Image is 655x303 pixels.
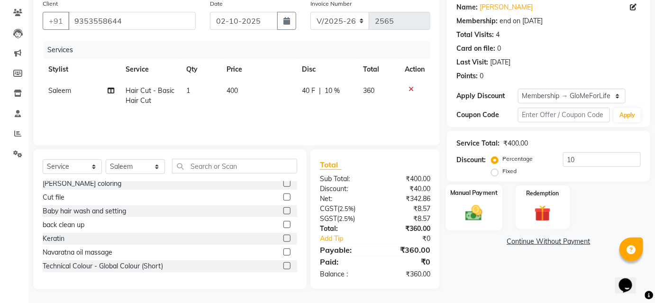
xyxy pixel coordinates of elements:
[43,59,120,80] th: Stylist
[456,155,486,165] div: Discount:
[313,234,385,244] a: Add Tip
[227,86,238,95] span: 400
[313,194,375,204] div: Net:
[68,12,196,30] input: Search by Name/Mobile/Email/Code
[456,30,494,40] div: Total Visits:
[44,41,437,59] div: Services
[375,244,437,256] div: ₹360.00
[313,256,375,267] div: Paid:
[480,2,533,12] a: [PERSON_NAME]
[375,224,437,234] div: ₹360.00
[319,86,321,96] span: |
[43,220,84,230] div: back clean up
[527,189,559,198] label: Redemption
[456,44,495,54] div: Card on file:
[120,59,181,80] th: Service
[503,138,528,148] div: ₹400.00
[456,71,478,81] div: Points:
[313,204,375,214] div: ( )
[375,184,437,194] div: ₹40.00
[518,108,610,122] input: Enter Offer / Coupon Code
[313,184,375,194] div: Discount:
[43,275,167,285] div: Technical Colour - Root Touch Up (Short)
[456,110,518,120] div: Coupon Code
[339,215,353,222] span: 2.5%
[456,57,488,67] div: Last Visit:
[363,86,374,95] span: 360
[496,30,500,40] div: 4
[497,44,501,54] div: 0
[43,248,112,257] div: Navaratna oil massage
[296,59,357,80] th: Disc
[339,205,354,212] span: 2.5%
[186,86,190,95] span: 1
[126,86,174,105] span: Hair Cut - Basic Hair Cut
[449,237,648,247] a: Continue Without Payment
[502,155,533,163] label: Percentage
[320,160,342,170] span: Total
[302,86,315,96] span: 40 F
[460,203,488,222] img: _cash.svg
[43,12,69,30] button: +91
[313,224,375,234] div: Total:
[320,214,337,223] span: SGST
[456,91,518,101] div: Apply Discount
[313,244,375,256] div: Payable:
[375,256,437,267] div: ₹0
[456,138,500,148] div: Service Total:
[399,59,430,80] th: Action
[43,261,163,271] div: Technical Colour - Global Colour (Short)
[375,204,437,214] div: ₹8.57
[357,59,399,80] th: Total
[375,194,437,204] div: ₹342.86
[325,86,340,96] span: 10 %
[48,86,71,95] span: Saleem
[43,206,126,216] div: Baby hair wash and setting
[375,214,437,224] div: ₹8.57
[375,174,437,184] div: ₹400.00
[480,71,483,81] div: 0
[43,193,64,202] div: Cut file
[320,204,337,213] span: CGST
[375,269,437,279] div: ₹360.00
[172,159,297,174] input: Search or Scan
[502,167,517,175] label: Fixed
[490,57,510,67] div: [DATE]
[456,2,478,12] div: Name:
[181,59,221,80] th: Qty
[500,16,543,26] div: end on [DATE]
[313,269,375,279] div: Balance :
[43,234,64,244] div: Keratin
[615,265,646,294] iframe: chat widget
[221,59,296,80] th: Price
[529,203,556,224] img: _gift.svg
[313,214,375,224] div: ( )
[385,234,437,244] div: ₹0
[313,174,375,184] div: Sub Total:
[456,16,498,26] div: Membership:
[43,179,121,189] div: [PERSON_NAME] coloring
[614,108,641,122] button: Apply
[450,188,498,197] label: Manual Payment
